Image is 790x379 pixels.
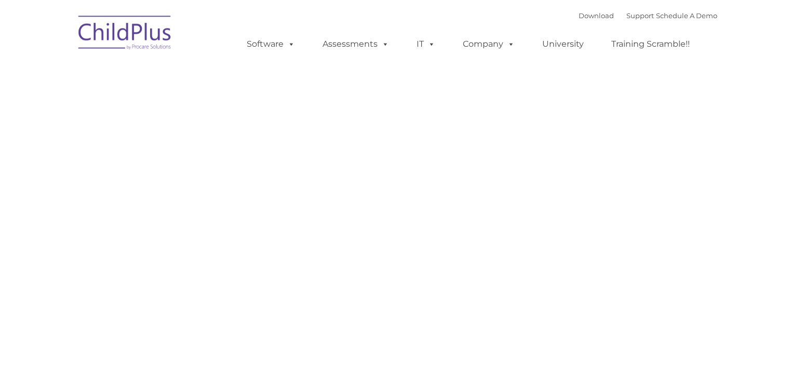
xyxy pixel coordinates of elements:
a: Training Scramble!! [601,34,700,55]
a: Schedule A Demo [656,11,717,20]
a: Company [452,34,525,55]
a: Support [626,11,654,20]
a: Software [236,34,305,55]
a: Assessments [312,34,399,55]
a: IT [406,34,446,55]
a: Download [579,11,614,20]
img: ChildPlus by Procare Solutions [73,8,177,60]
a: University [532,34,594,55]
font: | [579,11,717,20]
